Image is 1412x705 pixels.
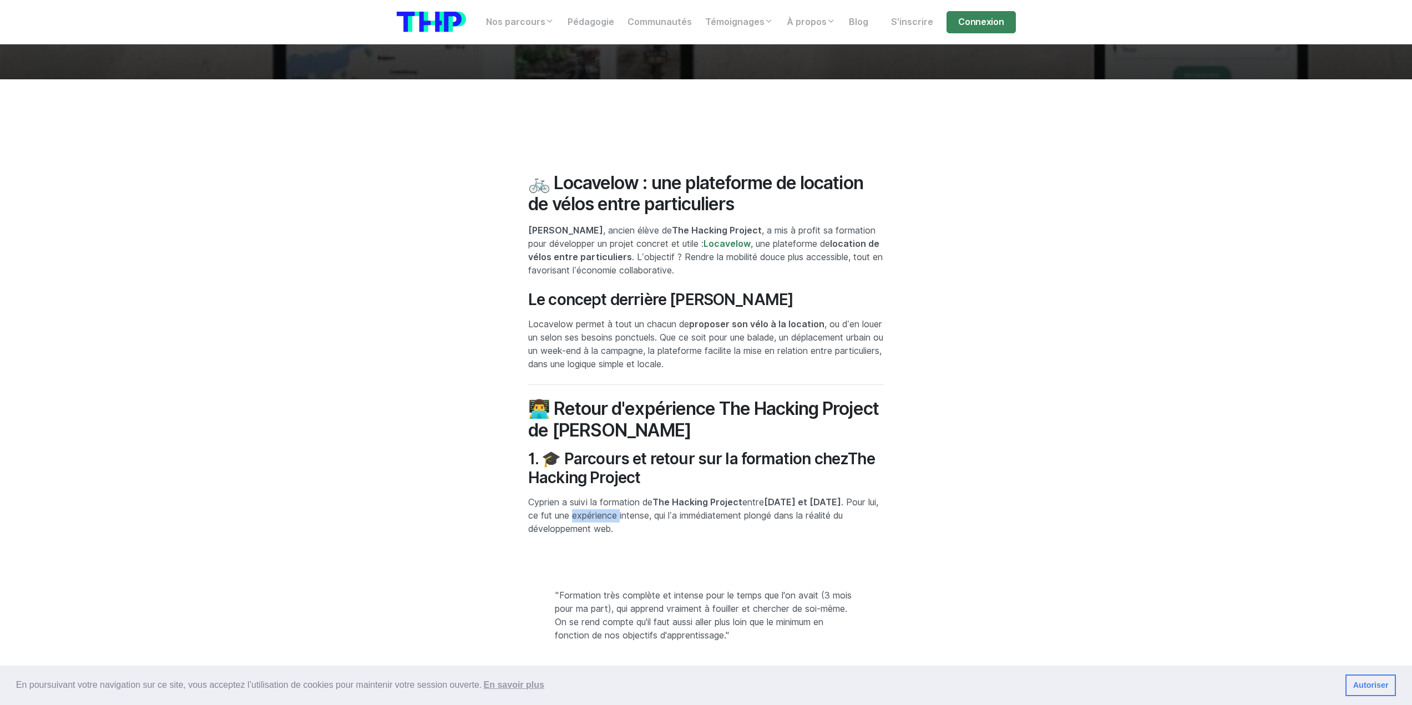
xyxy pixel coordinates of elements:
a: learn more about cookies [482,677,546,693]
a: À propos [780,11,842,33]
p: "Formation très complète et intense pour le temps que l'on avait (3 mois pour ma part), qui appre... [555,589,857,642]
a: dismiss cookie message [1345,674,1396,697]
a: S'inscrire [884,11,940,33]
strong: The Hacking Project [672,225,762,236]
span: En poursuivant votre navigation sur ce site, vous acceptez l’utilisation de cookies pour mainteni... [16,677,1337,693]
a: Connexion [947,11,1015,33]
h3: Le concept derrière [PERSON_NAME] [528,291,884,310]
img: logo [397,12,466,32]
strong: The Hacking Project [528,449,875,487]
h2: 🚲 Locavelow : une plateforme de location de vélos entre particuliers [528,173,884,215]
strong: proposer son vélo à la location [689,319,824,329]
strong: location de vélos entre particuliers [528,239,879,262]
p: , ancien élève de , a mis à profit sa formation pour développer un projet concret et utile : , un... [528,224,884,277]
strong: [DATE] et [DATE] [764,497,841,508]
p: Cyprien a suivi la formation de entre . Pour lui, ce fut une expérience intense, qui l’a immédiat... [528,496,884,536]
a: Nos parcours [479,11,561,33]
h2: 👨‍💻 Retour d'expérience The Hacking Project de [PERSON_NAME] [528,398,884,441]
a: Pédagogie [561,11,621,33]
a: Locavelow [704,239,751,249]
a: Communautés [621,11,699,33]
strong: [PERSON_NAME] [528,225,603,236]
a: Blog [842,11,875,33]
a: Témoignages [699,11,780,33]
strong: The Hacking Project [652,497,742,508]
p: Locavelow permet à tout un chacun de , ou d’en louer un selon ses besoins ponctuels. Que ce soit ... [528,318,884,371]
h3: 1. 🎓 Parcours et retour sur la formation chez [528,450,884,487]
